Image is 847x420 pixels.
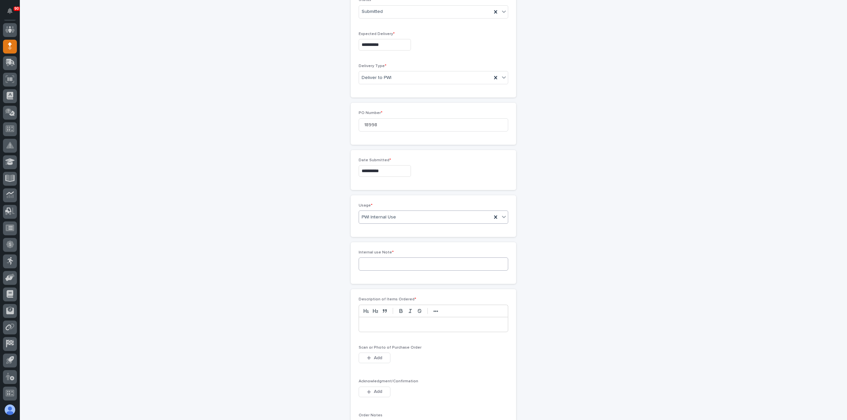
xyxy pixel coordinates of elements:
div: Notifications90 [8,8,17,19]
span: Expected Delivery [359,32,395,36]
button: Add [359,353,390,363]
span: Add [374,355,382,361]
span: Usage [359,204,373,208]
button: Add [359,387,390,397]
span: Deliver to PWI [362,74,391,81]
span: Delivery Type [359,64,386,68]
span: Description of Items Ordered [359,297,416,301]
strong: ••• [433,309,438,314]
button: users-avatar [3,403,17,417]
span: Internal use Note [359,250,394,254]
span: Acknowledgment/Confirmation [359,379,418,383]
span: PWI Internal Use [362,214,396,221]
span: PO Number [359,111,382,115]
span: Date Submitted [359,158,391,162]
span: Scan or Photo of Purchase Order [359,346,422,350]
span: Add [374,389,382,395]
span: Order Notes [359,413,382,417]
button: Notifications [3,4,17,18]
span: Submitted [362,8,383,15]
p: 90 [15,6,19,11]
button: ••• [431,307,440,315]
